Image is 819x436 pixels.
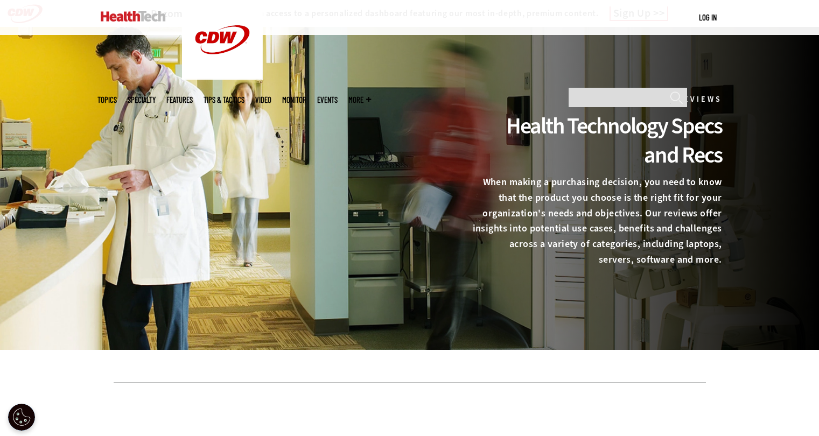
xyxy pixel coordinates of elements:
[472,97,722,102] div: PRODUCT REVIEWS
[8,404,35,431] div: Cookie Settings
[317,96,338,104] a: Events
[166,96,193,104] a: Features
[699,12,717,22] a: Log in
[699,12,717,23] div: User menu
[472,174,722,268] p: When making a purchasing decision, you need to know that the product you choose is the right fit ...
[101,11,166,22] img: Home
[128,96,156,104] span: Specialty
[182,71,263,82] a: CDW
[348,96,371,104] span: More
[8,404,35,431] button: Open Preferences
[472,111,722,170] div: Health Technology Specs and Recs
[97,96,117,104] span: Topics
[282,96,306,104] a: MonITor
[204,96,244,104] a: Tips & Tactics
[255,96,271,104] a: Video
